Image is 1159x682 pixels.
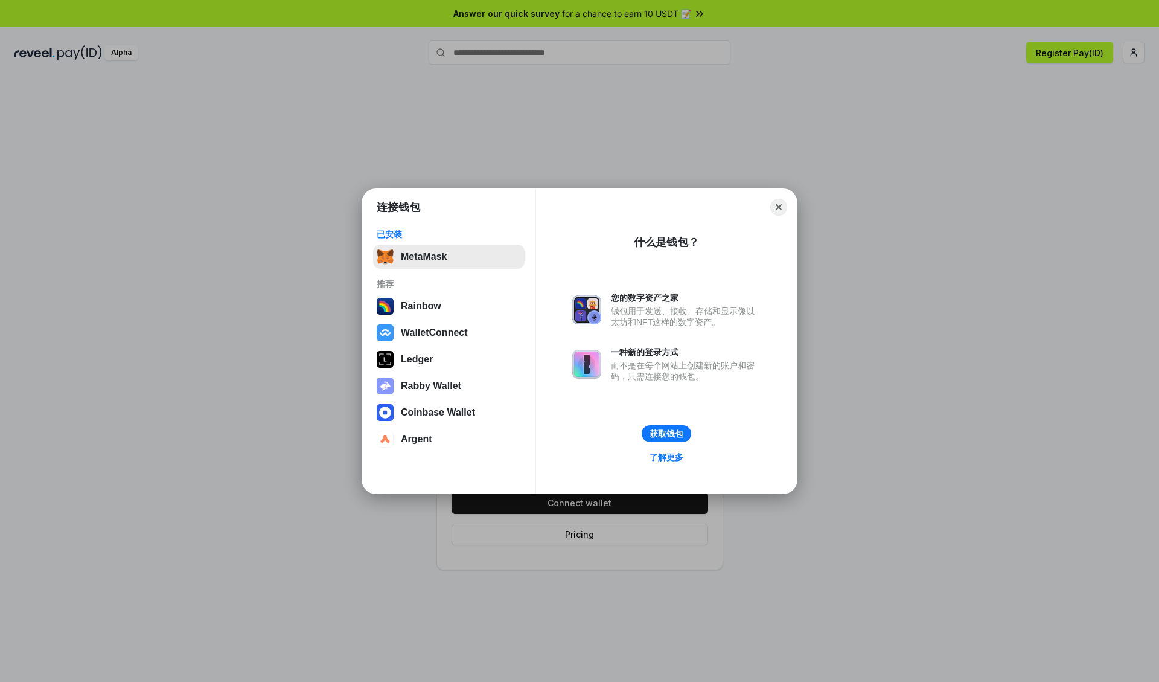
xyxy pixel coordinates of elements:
[572,350,601,379] img: svg+xml,%3Csvg%20xmlns%3D%22http%3A%2F%2Fwww.w3.org%2F2000%2Fsvg%22%20fill%3D%22none%22%20viewBox...
[401,354,433,365] div: Ledger
[770,199,787,216] button: Close
[611,347,761,358] div: 一种新的登录方式
[377,298,394,315] img: svg+xml,%3Csvg%20width%3D%22120%22%20height%3D%22120%22%20viewBox%3D%220%200%20120%20120%22%20fil...
[611,306,761,327] div: 钱包用于发送、接收、存储和显示像以太坊和NFT这样的数字资产。
[572,295,601,324] img: svg+xml,%3Csvg%20xmlns%3D%22http%3A%2F%2Fwww.w3.org%2F2000%2Fsvg%22%20fill%3D%22none%22%20viewBox...
[373,294,525,318] button: Rainbow
[611,292,761,303] div: 您的数字资产之家
[377,351,394,368] img: svg+xml,%3Csvg%20xmlns%3D%22http%3A%2F%2Fwww.w3.org%2F2000%2Fsvg%22%20width%3D%2228%22%20height%3...
[401,327,468,338] div: WalletConnect
[401,251,447,262] div: MetaMask
[377,200,420,214] h1: 连接钱包
[642,425,691,442] button: 获取钱包
[373,427,525,451] button: Argent
[377,278,521,289] div: 推荐
[377,248,394,265] img: svg+xml,%3Csvg%20fill%3D%22none%22%20height%3D%2233%22%20viewBox%3D%220%200%2035%2033%22%20width%...
[373,245,525,269] button: MetaMask
[650,428,683,439] div: 获取钱包
[377,404,394,421] img: svg+xml,%3Csvg%20width%3D%2228%22%20height%3D%2228%22%20viewBox%3D%220%200%2028%2028%22%20fill%3D...
[401,301,441,312] div: Rainbow
[373,347,525,372] button: Ledger
[650,452,683,463] div: 了解更多
[377,229,521,240] div: 已安装
[401,434,432,445] div: Argent
[634,235,699,249] div: 什么是钱包？
[377,431,394,448] img: svg+xml,%3Csvg%20width%3D%2228%22%20height%3D%2228%22%20viewBox%3D%220%200%2028%2028%22%20fill%3D...
[401,407,475,418] div: Coinbase Wallet
[377,324,394,341] img: svg+xml,%3Csvg%20width%3D%2228%22%20height%3D%2228%22%20viewBox%3D%220%200%2028%2028%22%20fill%3D...
[611,360,761,382] div: 而不是在每个网站上创建新的账户和密码，只需连接您的钱包。
[373,374,525,398] button: Rabby Wallet
[373,321,525,345] button: WalletConnect
[642,449,691,465] a: 了解更多
[401,381,461,391] div: Rabby Wallet
[373,401,525,425] button: Coinbase Wallet
[377,378,394,394] img: svg+xml,%3Csvg%20xmlns%3D%22http%3A%2F%2Fwww.w3.org%2F2000%2Fsvg%22%20fill%3D%22none%22%20viewBox...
